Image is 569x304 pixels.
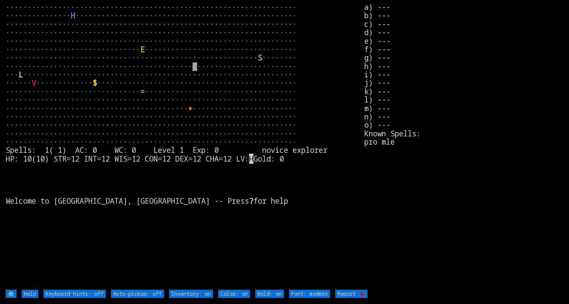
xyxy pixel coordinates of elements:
[188,103,193,113] font: +
[140,44,145,54] font: E
[19,69,23,79] font: L
[71,10,75,20] font: H
[364,3,563,289] stats: a) --- b) --- c) --- d) --- e) --- f) --- g) --- h) --- i) --- j) --- k) --- l) --- m) --- n) ---...
[6,3,364,289] larn: ··································································· ··············· ·············...
[289,290,330,298] input: Font: modern
[255,290,284,298] input: Bold: on
[43,290,106,298] input: Keyboard hints: off
[169,290,213,298] input: Inventory: on
[93,78,97,88] font: $
[6,290,17,298] input: ⚙️
[140,86,145,96] font: =
[258,53,262,63] font: S
[335,290,367,298] input: Report 🐞
[32,78,36,88] font: V
[249,154,253,164] mark: H
[22,290,38,298] input: Help
[111,290,164,298] input: Auto-pickup: off
[249,196,253,206] b: ?
[218,290,250,298] input: Color: on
